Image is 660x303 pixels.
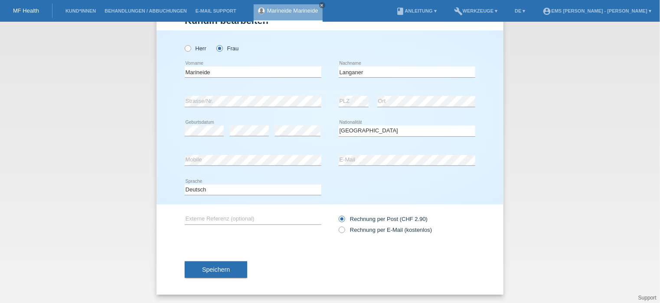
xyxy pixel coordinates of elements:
input: Frau [216,45,222,51]
i: book [396,7,405,16]
a: MF Health [13,7,39,14]
input: Herr [185,45,190,51]
button: Speichern [185,261,247,278]
i: account_circle [543,7,552,16]
a: DE ▾ [510,8,529,13]
a: E-Mail Support [191,8,241,13]
label: Rechnung per E-Mail (kostenlos) [339,227,432,233]
a: Support [638,295,657,301]
span: Speichern [202,266,230,273]
i: close [320,3,324,7]
a: buildWerkzeuge ▾ [450,8,502,13]
a: bookAnleitung ▾ [392,8,441,13]
input: Rechnung per Post (CHF 2.90) [339,216,344,227]
label: Rechnung per Post (CHF 2.90) [339,216,428,222]
a: close [319,2,325,8]
a: Behandlungen / Abbuchungen [100,8,191,13]
input: Rechnung per E-Mail (kostenlos) [339,227,344,237]
a: account_circleEMS [PERSON_NAME] - [PERSON_NAME] ▾ [539,8,656,13]
a: Marineide Marineide [267,7,318,14]
i: build [454,7,463,16]
label: Frau [216,45,239,52]
a: Kund*innen [61,8,100,13]
label: Herr [185,45,206,52]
